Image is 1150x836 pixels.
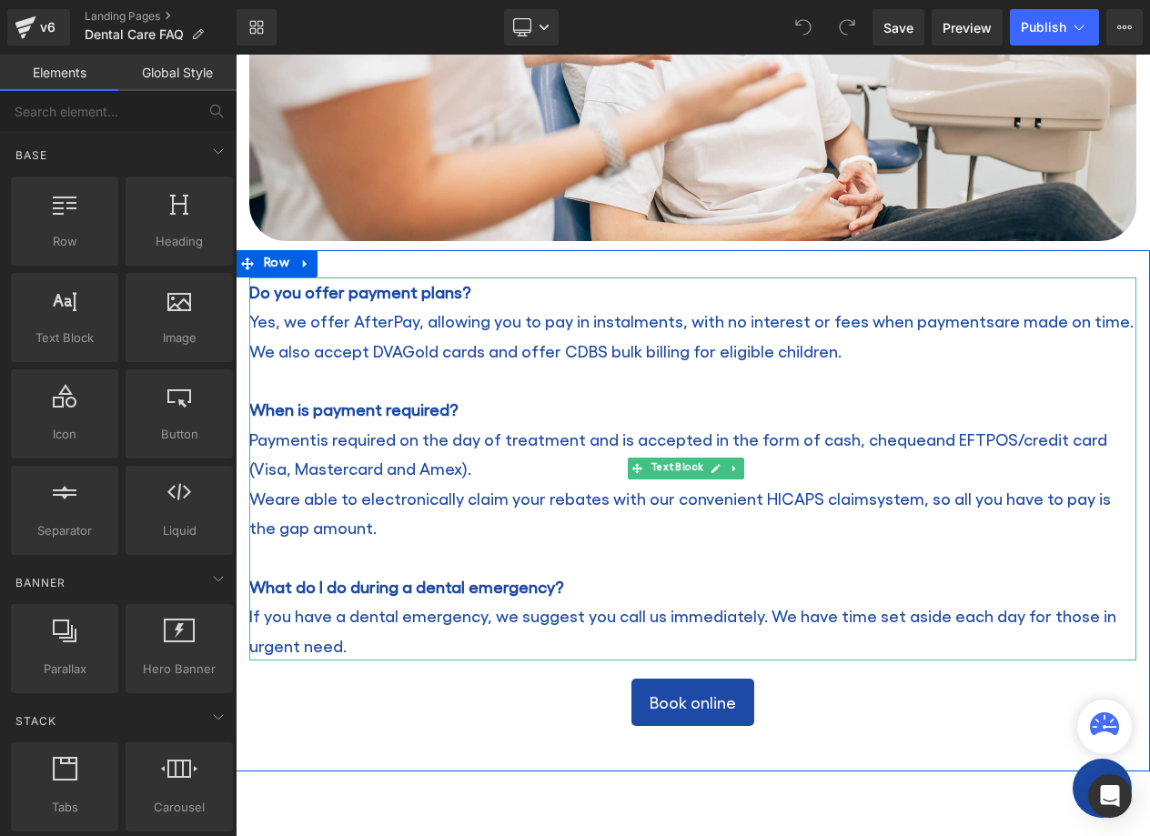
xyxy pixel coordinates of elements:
[16,425,113,444] span: Icon
[58,196,82,223] a: Expand / Collapse
[237,9,277,45] a: New Library
[14,712,58,730] span: Stack
[85,27,184,42] span: Dental Care FAQ
[131,521,227,540] span: Liquid
[14,434,875,482] span: Weare able to electronically claim your rebates with our convenient HICAPS claimsystem, so all yo...
[1021,20,1066,35] span: Publish
[932,9,1003,45] a: Preview
[14,257,898,276] span: Yes, we offer AfterPay, allowing you to pay in instalments, with no interest or fees when payment...
[396,624,519,671] a: Book online
[14,227,236,247] span: Do you offer payment plans?
[1010,9,1099,45] button: Publish
[414,633,500,662] span: Book online
[829,9,865,45] button: Redo
[785,9,822,45] button: Undo
[943,18,992,37] span: Preview
[1088,774,1132,818] div: Open Intercom Messenger
[489,403,509,425] a: Expand / Collapse
[14,522,328,541] span: What do I do during a dental emergency?
[131,798,227,817] span: Carousel
[131,425,227,444] span: Button
[14,551,881,599] span: If you have a dental emergency, we suggest you call us immediately. We have time set aside each d...
[411,403,471,425] span: Text Block
[14,574,67,591] span: Banner
[883,18,913,37] span: Save
[16,660,113,679] span: Parallax
[16,521,113,540] span: Separator
[1106,9,1143,45] button: More
[7,9,70,45] a: v6
[36,15,59,39] div: v6
[14,146,49,164] span: Base
[16,328,113,347] span: Text Block
[14,287,606,306] span: We also accept DVAGold cards and offer CDBS bulk billing for eligible children.
[16,232,113,251] span: Row
[16,798,113,817] span: Tabs
[131,660,227,679] span: Hero Banner
[24,196,58,223] span: Row
[14,375,872,423] span: Paymentis required on the day of treatment and is accepted in the form of cash, chequeand EFTPOS/...
[131,328,227,347] span: Image
[118,55,237,91] a: Global Style
[14,345,223,364] span: When is payment required?
[131,232,227,251] span: Heading
[85,9,237,24] a: Landing Pages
